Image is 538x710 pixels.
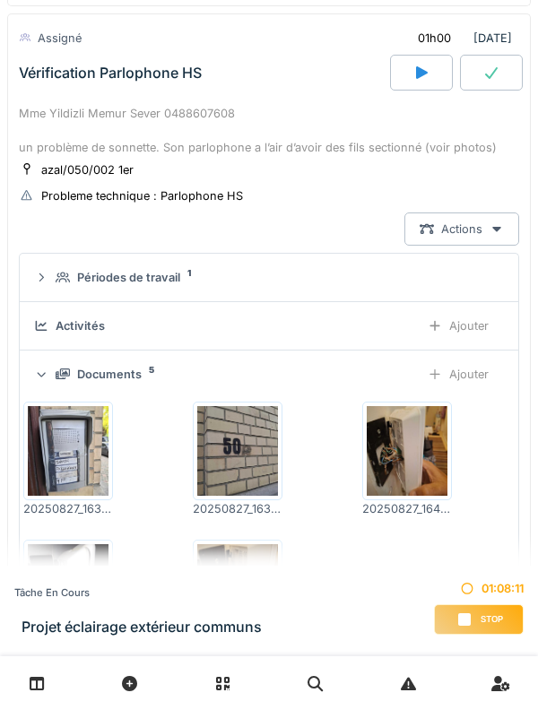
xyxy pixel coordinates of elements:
h3: Projet éclairage extérieur communs [22,619,262,636]
img: fd1iywdtapn4ft3k73gjiu8uutao [28,406,108,496]
img: 7ex7irbeo31kjmkwpzs1pesmocdf [28,544,108,634]
div: Assigné [38,30,82,47]
img: 8qclj641p3dhcz4buseoao4h6gq4 [367,406,447,496]
div: Mme Yildizli Memur Sever 0488607608 un problème de sonnette. Son parlophone a l’air d’avoir des f... [19,105,519,157]
div: [DATE] [403,22,519,55]
div: 20250827_164151.jpg [362,500,452,517]
div: Tâche en cours [14,585,262,601]
span: Stop [481,613,503,626]
img: cb74bh9l4jqfwn7mpjil2fqp80um [197,544,278,634]
summary: ActivitésAjouter [27,309,511,342]
summary: Périodes de travail1 [27,261,511,294]
summary: Documents5Ajouter [27,358,511,391]
div: Documents [77,366,142,383]
div: Ajouter [412,358,504,391]
div: Probleme technique : Parlophone HS [41,187,243,204]
div: 20250827_163927.jpg [23,500,113,517]
div: 20250827_163933.jpg [193,500,282,517]
div: 01h00 [418,30,451,47]
div: Activités [56,317,105,334]
div: Ajouter [412,309,504,342]
img: ur4ft54cxharn2y61tjv7ml6y1nj [197,406,278,496]
div: Actions [404,212,519,246]
div: Périodes de travail [77,269,180,286]
div: azal/050/002 1er [41,161,134,178]
div: 01:08:11 [434,580,524,597]
div: Vérification Parlophone HS [19,65,202,82]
